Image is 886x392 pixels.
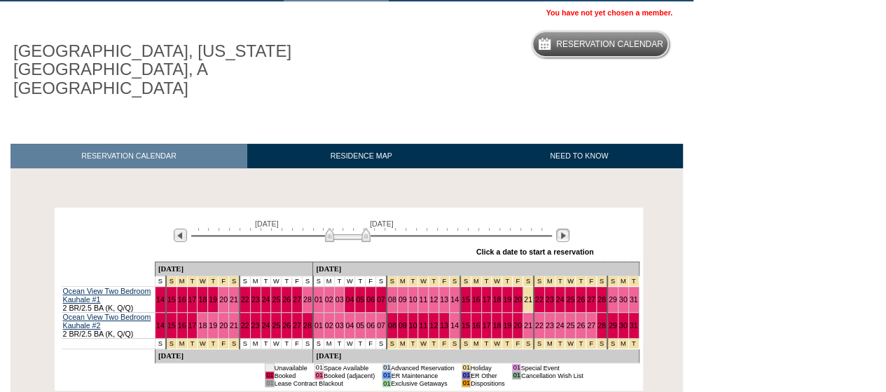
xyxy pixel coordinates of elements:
[230,321,238,330] a: 21
[324,372,375,379] td: Booked (adjacent)
[325,295,333,304] a: 02
[240,276,250,287] td: S
[429,295,438,304] a: 12
[512,364,520,372] td: 01
[156,295,165,304] a: 14
[586,276,597,287] td: Spring Break Wk 3 2026
[628,276,639,287] td: Spring Break Wk 4 2026
[429,276,439,287] td: Spring Break Wk 1 2026
[399,295,407,304] a: 09
[566,321,574,330] a: 25
[391,372,455,379] td: ER Maintenance
[619,295,628,304] a: 30
[472,321,480,330] a: 16
[492,295,501,304] a: 18
[250,339,261,349] td: M
[188,295,197,304] a: 17
[334,276,345,287] td: T
[274,364,307,372] td: Unavailable
[471,379,505,387] td: Dispositions
[471,276,481,287] td: Spring Break Wk 2 2026
[450,295,459,304] a: 14
[219,321,228,330] a: 20
[586,339,597,349] td: Spring Break Wk 3 2026
[409,295,417,304] a: 10
[247,144,476,168] a: RESIDENCE MAP
[462,295,470,304] a: 15
[492,276,502,287] td: Spring Break Wk 2 2026
[282,339,292,349] td: T
[440,321,448,330] a: 13
[472,295,480,304] a: 16
[471,372,505,379] td: ER Other
[520,372,583,379] td: Cancellation Wish List
[366,321,375,330] a: 06
[429,321,438,330] a: 12
[597,339,607,349] td: Spring Break Wk 3 2026
[546,295,554,304] a: 23
[462,372,470,379] td: 01
[272,321,280,330] a: 25
[219,276,229,287] td: President's Week 2026
[313,262,639,276] td: [DATE]
[618,276,628,287] td: Spring Break Wk 4 2026
[265,364,274,372] td: 01
[314,295,323,304] a: 01
[219,295,228,304] a: 20
[230,295,238,304] a: 21
[492,339,502,349] td: Spring Break Wk 2 2026
[272,295,280,304] a: 25
[11,39,324,100] h1: [GEOGRAPHIC_DATA], [US_STATE][GEOGRAPHIC_DATA], A [GEOGRAPHIC_DATA]
[63,313,151,330] a: Ocean View Two Bedroom Kauhale #2
[382,379,391,387] td: 01
[271,276,282,287] td: W
[334,339,345,349] td: T
[597,295,606,304] a: 28
[345,276,355,287] td: W
[282,321,291,330] a: 26
[630,321,638,330] a: 31
[271,339,282,349] td: W
[265,379,274,387] td: 01
[523,339,534,349] td: Spring Break Wk 2 2026
[492,321,501,330] a: 18
[439,339,450,349] td: Spring Break Wk 1 2026
[265,372,274,379] td: 01
[418,339,429,349] td: Spring Break Wk 1 2026
[628,339,639,349] td: Spring Break Wk 4 2026
[523,276,534,287] td: Spring Break Wk 2 2026
[187,339,198,349] td: President's Week 2026
[555,339,565,349] td: Spring Break Wk 3 2026
[228,276,239,287] td: President's Week 2026
[62,287,155,313] td: 2 BR/2.5 BA (K, Q/Q)
[303,295,312,304] a: 28
[502,339,513,349] td: Spring Break Wk 2 2026
[409,321,417,330] a: 10
[520,364,583,372] td: Special Event
[313,349,639,363] td: [DATE]
[597,321,606,330] a: 28
[314,321,323,330] a: 01
[418,276,429,287] td: Spring Break Wk 1 2026
[471,339,481,349] td: Spring Break Wk 2 2026
[534,339,544,349] td: Spring Break Wk 3 2026
[513,339,523,349] td: Spring Break Wk 2 2026
[155,339,165,349] td: S
[481,276,492,287] td: Spring Break Wk 2 2026
[324,364,375,372] td: Space Available
[450,276,460,287] td: Spring Break Wk 1 2026
[512,372,520,379] td: 01
[377,321,385,330] a: 07
[387,276,397,287] td: Spring Break Wk 1 2026
[219,339,229,349] td: President's Week 2026
[188,321,197,330] a: 17
[513,321,522,330] a: 20
[174,229,187,242] img: Previous
[274,372,307,379] td: Booked
[292,339,303,349] td: F
[587,295,595,304] a: 27
[187,276,198,287] td: President's Week 2026
[460,339,471,349] td: Spring Break Wk 2 2026
[293,295,301,304] a: 27
[388,321,396,330] a: 08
